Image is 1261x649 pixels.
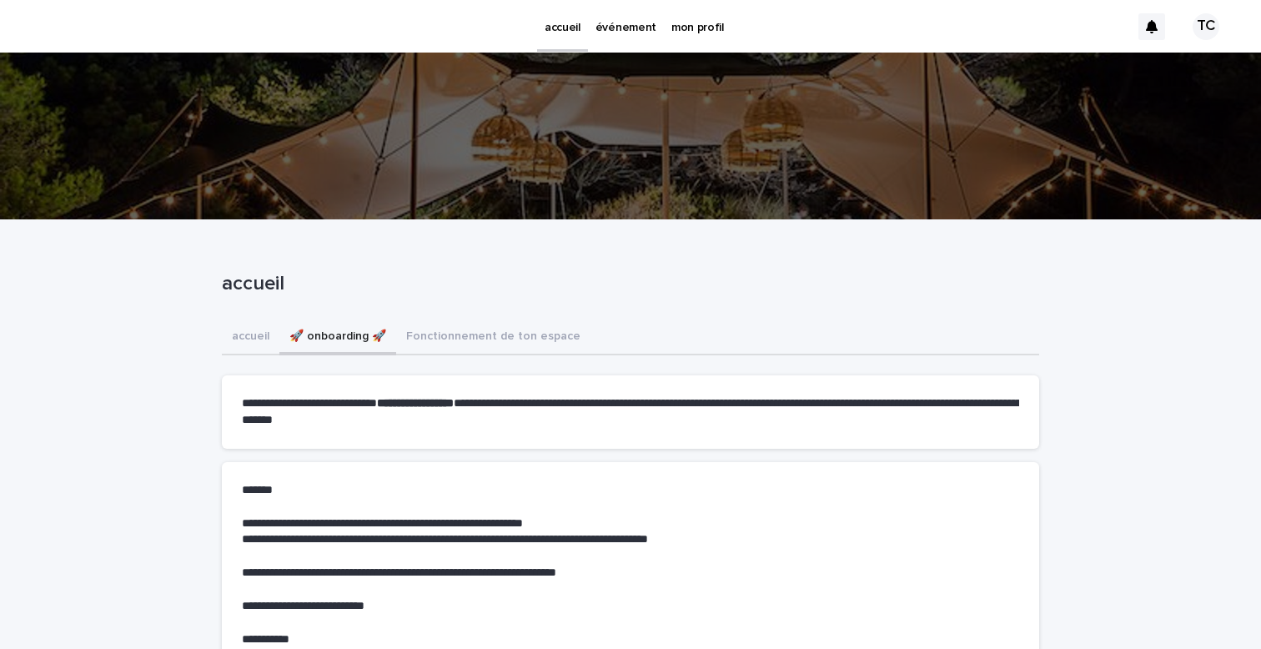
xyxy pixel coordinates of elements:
div: TC [1193,13,1219,40]
p: accueil [222,272,1032,296]
button: 🚀 onboarding 🚀 [279,320,396,355]
button: Fonctionnement de ton espace [396,320,590,355]
img: Ls34BcGeRexTGTNfXpUC [33,10,195,43]
button: accueil [222,320,279,355]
